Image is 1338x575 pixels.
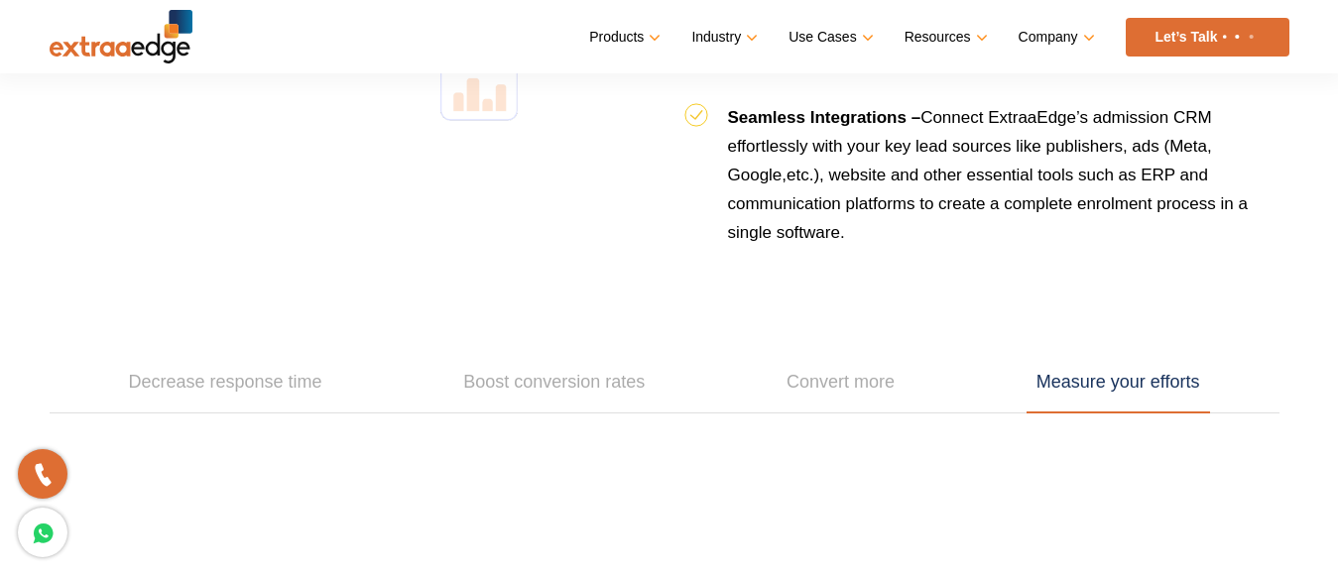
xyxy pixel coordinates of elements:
[453,352,655,413] a: Boost conversion rates
[789,23,869,52] a: Use Cases
[728,108,921,127] b: Seamless Integrations –
[1019,23,1091,52] a: Company
[589,23,657,52] a: Products
[1027,352,1210,413] a: Measure your efforts
[905,23,984,52] a: Resources
[1126,18,1289,57] a: Let’s Talk
[728,108,1248,242] span: Connect ExtraaEdge’s admission CRM effortlessly with your key lead sources like publishers, ads (...
[691,23,754,52] a: Industry
[777,352,905,413] a: Convert more
[119,352,332,413] a: Decrease response time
